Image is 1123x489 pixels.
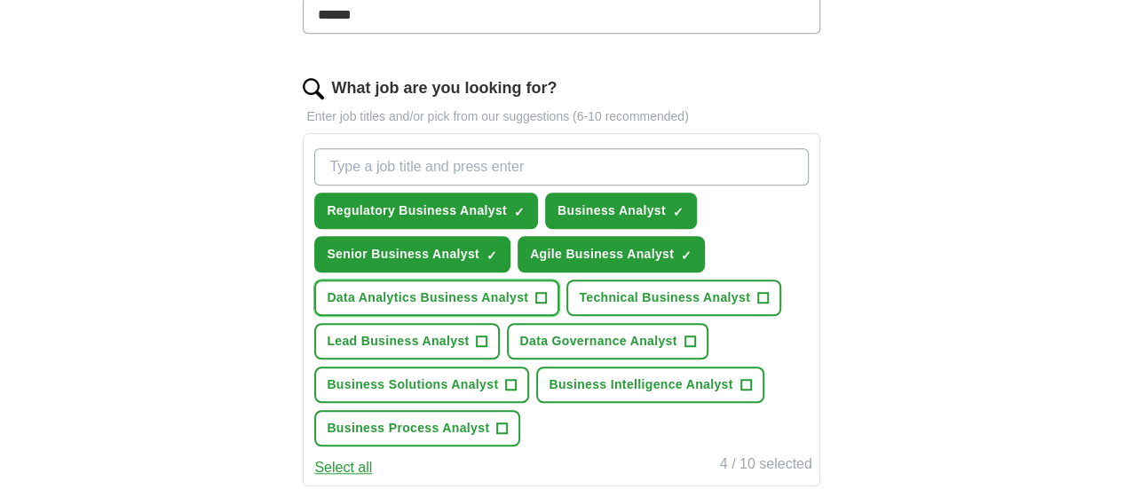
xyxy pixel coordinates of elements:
[681,248,692,263] span: ✓
[327,332,469,351] span: Lead Business Analyst
[303,78,324,99] img: search.png
[327,245,479,264] span: Senior Business Analyst
[314,367,529,403] button: Business Solutions Analyst
[514,205,525,219] span: ✓
[507,323,708,359] button: Data Governance Analyst
[536,367,763,403] button: Business Intelligence Analyst
[327,419,489,438] span: Business Process Analyst
[331,76,557,100] label: What job are you looking for?
[314,457,372,478] button: Select all
[673,205,684,219] span: ✓
[327,288,528,307] span: Data Analytics Business Analyst
[486,248,497,263] span: ✓
[314,236,510,272] button: Senior Business Analyst✓
[518,236,705,272] button: Agile Business Analyst✓
[566,280,781,316] button: Technical Business Analyst
[530,245,674,264] span: Agile Business Analyst
[327,375,498,394] span: Business Solutions Analyst
[327,201,507,220] span: Regulatory Business Analyst
[314,410,520,446] button: Business Process Analyst
[314,193,538,229] button: Regulatory Business Analyst✓
[720,454,812,478] div: 4 / 10 selected
[549,375,732,394] span: Business Intelligence Analyst
[545,193,697,229] button: Business Analyst✓
[314,148,808,185] input: Type a job title and press enter
[579,288,750,307] span: Technical Business Analyst
[314,280,559,316] button: Data Analytics Business Analyst
[558,201,666,220] span: Business Analyst
[519,332,676,351] span: Data Governance Analyst
[314,323,500,359] button: Lead Business Analyst
[303,107,819,126] p: Enter job titles and/or pick from our suggestions (6-10 recommended)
